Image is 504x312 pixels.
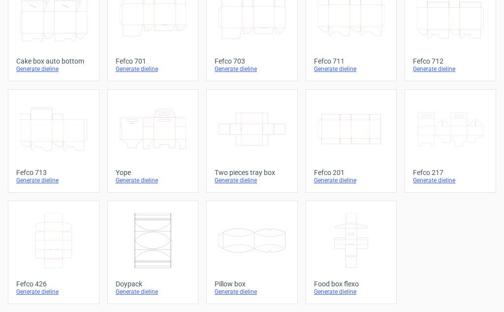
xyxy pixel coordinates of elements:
[206,201,298,304] a: Pillow boxGenerate dieline
[16,176,91,184] div: Generate dieline
[314,288,389,296] div: Generate dieline
[215,288,289,296] div: Generate dieline
[215,65,289,73] div: Generate dieline
[405,89,496,193] a: Fefco 217Generate dieline
[116,65,190,73] div: Generate dieline
[16,288,91,296] div: Generate dieline
[16,65,91,73] div: Generate dieline
[107,89,199,193] a: YopeGenerate dieline
[8,201,99,304] a: Fefco 426Generate dieline
[215,280,289,288] div: Pillow box
[314,65,389,73] div: Generate dieline
[215,176,289,184] div: Generate dieline
[8,89,99,193] a: Fefco 713Generate dieline
[413,176,488,184] div: Generate dieline
[116,169,190,176] div: Yope
[116,280,190,288] div: Doypack
[314,176,389,184] div: Generate dieline
[314,169,389,176] div: Fefco 201
[306,201,397,304] a: Food box flexoGenerate dieline
[116,176,190,184] div: Generate dieline
[16,57,91,65] div: Cake box auto bottom
[413,57,488,65] div: Fefco 712
[314,280,389,288] div: Food box flexo
[413,169,488,176] div: Fefco 217
[314,57,389,65] div: Fefco 711
[306,89,397,193] a: Fefco 201Generate dieline
[215,169,289,176] div: Two pieces tray box
[116,57,190,65] div: Fefco 701
[107,201,199,304] a: DoypackGenerate dieline
[16,169,91,176] div: Fefco 713
[116,288,190,296] div: Generate dieline
[206,89,298,193] a: Two pieces tray boxGenerate dieline
[413,65,488,73] div: Generate dieline
[215,57,289,65] div: Fefco 703
[16,280,91,288] div: Fefco 426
